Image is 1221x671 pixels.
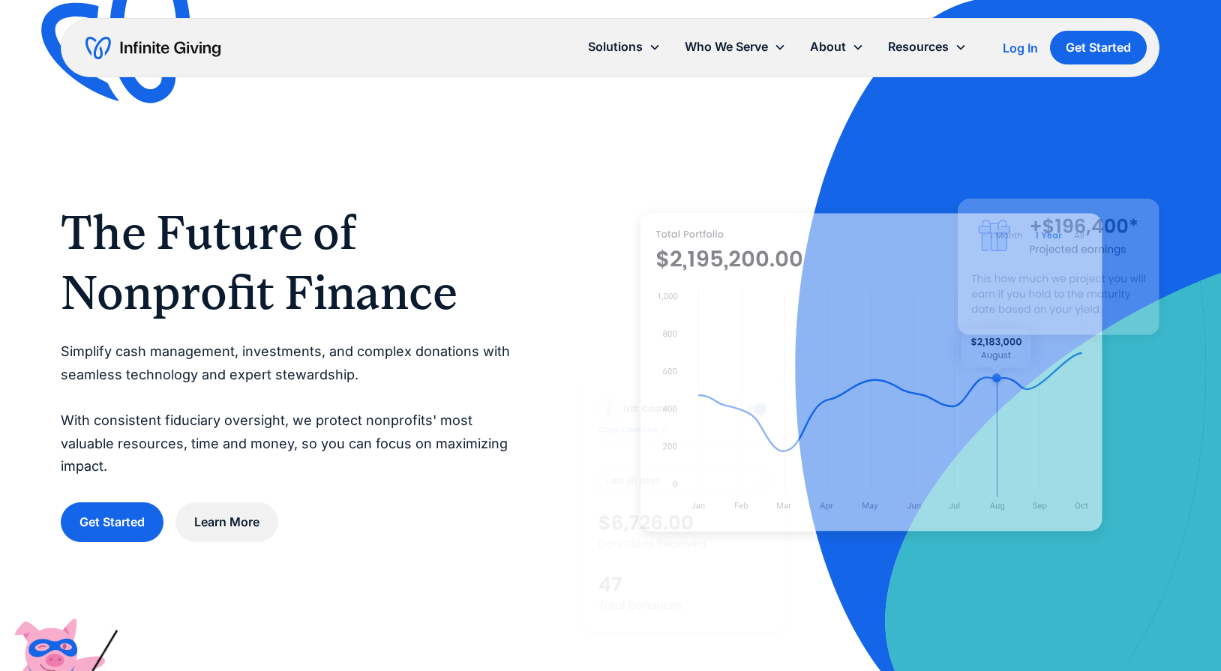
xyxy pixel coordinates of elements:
h1: The Future of Nonprofit Finance [61,202,523,322]
div: Resources [889,37,949,57]
a: Learn More [175,502,278,542]
div: Resources [877,31,979,63]
div: Solutions [577,31,673,63]
img: donation software for nonprofits [583,377,784,632]
a: Get Started [61,502,163,542]
img: nonprofit donation platform [640,213,1102,532]
div: About [811,37,847,57]
a: home [85,36,220,60]
div: Log In [1003,42,1039,54]
a: Log In [1003,39,1039,57]
div: About [799,31,877,63]
p: Simplify cash management, investments, and complex donations with seamless technology and expert ... [61,340,523,478]
div: Solutions [589,37,643,57]
div: Who We Serve [685,37,769,57]
a: Get Started [1051,31,1147,64]
div: Who We Serve [673,31,799,63]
